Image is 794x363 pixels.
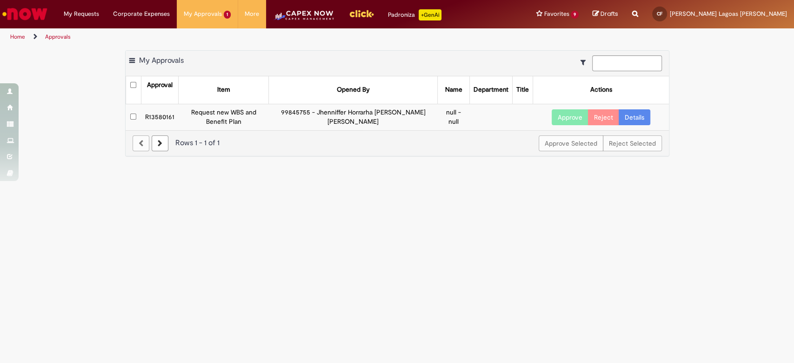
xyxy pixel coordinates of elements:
img: click_logo_yellow_360x200.png [349,7,374,20]
img: CapexLogo5.png [273,9,335,28]
span: Favorites [544,9,569,19]
td: null - null [438,104,470,130]
span: My Requests [64,9,99,19]
span: My Approvals [184,9,222,19]
div: Actions [590,85,612,94]
td: Request new WBS and Benefit Plan [179,104,269,130]
span: Corporate Expenses [113,9,170,19]
th: Approval [141,76,179,104]
a: Home [10,33,25,40]
button: Reject [588,109,619,125]
span: Drafts [601,9,618,18]
td: R13580161 [141,104,179,130]
div: Rows 1 - 1 of 1 [133,138,662,148]
div: Name [445,85,462,94]
td: 99845755 - Jhenniffer Horrarha [PERSON_NAME] [PERSON_NAME] [269,104,438,130]
span: My Approvals [139,56,184,65]
span: More [245,9,259,19]
div: Item [217,85,230,94]
p: +GenAi [419,9,441,20]
div: Title [516,85,529,94]
span: [PERSON_NAME] Lagoas [PERSON_NAME] [670,10,787,18]
a: Details [619,109,650,125]
div: Department [474,85,508,94]
div: Padroniza [388,9,441,20]
div: Opened By [337,85,370,94]
span: CF [657,11,662,17]
img: ServiceNow [1,5,49,23]
div: Approval [147,81,173,90]
i: Show filters for: Suas Solicitações [580,59,590,66]
span: 1 [224,11,231,19]
a: Drafts [593,10,618,19]
button: Approve [552,109,588,125]
span: 9 [571,11,579,19]
a: Approvals [45,33,71,40]
ul: Page breadcrumbs [7,28,522,46]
